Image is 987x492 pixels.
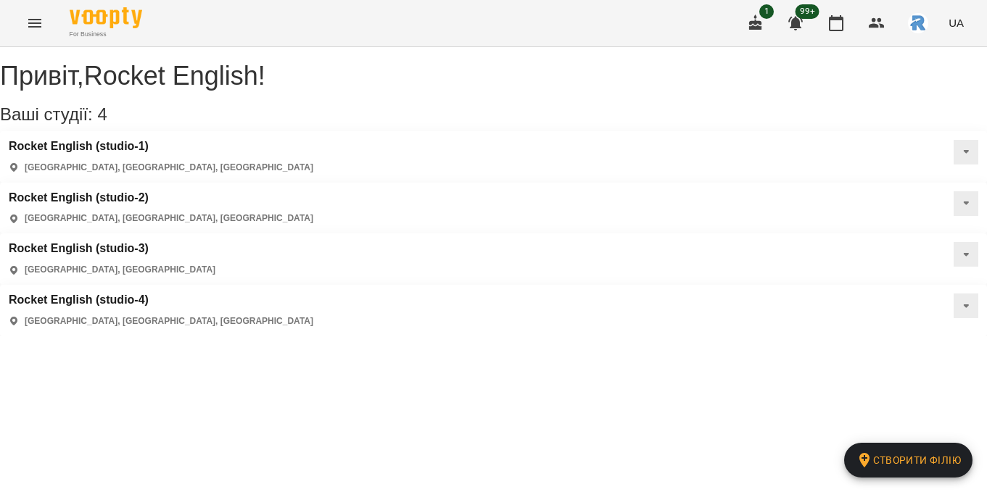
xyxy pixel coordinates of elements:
span: UA [949,15,964,30]
span: 1 [759,4,774,19]
button: UA [943,9,970,36]
img: 4d5b4add5c842939a2da6fce33177f00.jpeg [908,13,928,33]
p: [GEOGRAPHIC_DATA], [GEOGRAPHIC_DATA], [GEOGRAPHIC_DATA] [25,212,313,225]
p: [GEOGRAPHIC_DATA], [GEOGRAPHIC_DATA], [GEOGRAPHIC_DATA] [25,162,313,174]
span: 99+ [796,4,819,19]
a: Rocket English (studio-4) [9,293,313,307]
img: Voopty Logo [70,7,142,28]
p: [GEOGRAPHIC_DATA], [GEOGRAPHIC_DATA] [25,264,215,276]
a: Rocket English (studio-3) [9,242,215,255]
span: For Business [70,30,142,39]
a: Rocket English (studio-1) [9,140,313,153]
p: [GEOGRAPHIC_DATA], [GEOGRAPHIC_DATA], [GEOGRAPHIC_DATA] [25,315,313,328]
a: Rocket English (studio-2) [9,191,313,204]
span: 4 [97,104,107,124]
button: Menu [17,6,52,41]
